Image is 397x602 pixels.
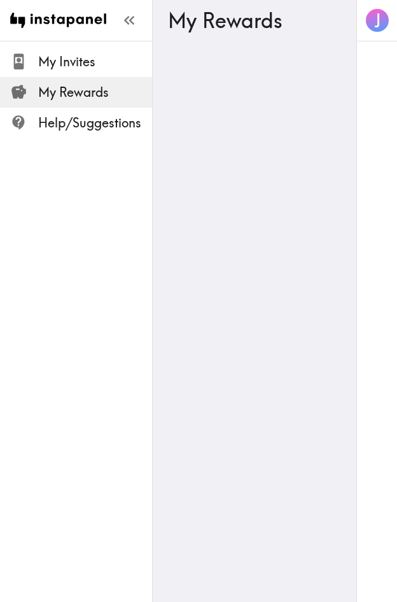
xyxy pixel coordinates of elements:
[375,10,381,32] span: J
[38,83,152,101] span: My Rewards
[38,53,152,71] span: My Invites
[168,8,331,32] h3: My Rewards
[38,114,152,132] span: Help/Suggestions
[365,8,390,33] button: J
